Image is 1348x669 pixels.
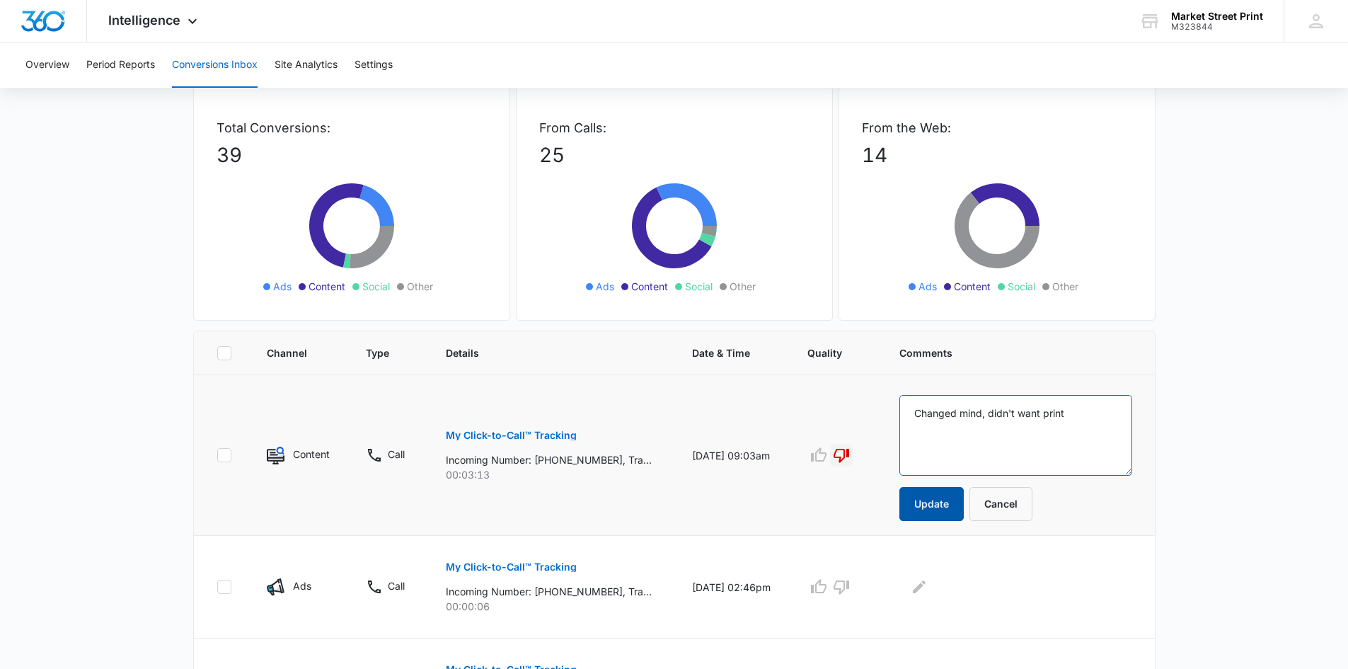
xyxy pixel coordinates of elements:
[446,345,638,360] span: Details
[862,140,1132,170] p: 14
[675,536,790,639] td: [DATE] 02:46pm
[275,42,338,88] button: Site Analytics
[446,430,577,440] p: My Click-to-Call™ Tracking
[807,345,844,360] span: Quality
[267,345,312,360] span: Channel
[172,42,258,88] button: Conversions Inbox
[899,395,1132,476] textarea: Changed mind, didn't want print
[446,452,652,467] p: Incoming Number: [PHONE_NUMBER], Tracking Number: [PHONE_NUMBER], Ring To: [PHONE_NUMBER], Caller...
[446,467,658,482] p: 00:03:13
[908,576,931,598] button: Edit Comments
[388,578,405,593] p: Call
[862,118,1132,137] p: From the Web:
[293,578,311,593] p: Ads
[1171,11,1263,22] div: account name
[1052,279,1078,294] span: Other
[899,345,1112,360] span: Comments
[108,13,180,28] span: Intelligence
[446,599,658,614] p: 00:00:06
[446,562,577,572] p: My Click-to-Call™ Tracking
[446,550,577,584] button: My Click-to-Call™ Tracking
[730,279,756,294] span: Other
[899,487,964,521] button: Update
[362,279,390,294] span: Social
[25,42,69,88] button: Overview
[446,584,652,599] p: Incoming Number: [PHONE_NUMBER], Tracking Number: [PHONE_NUMBER], Ring To: [PHONE_NUMBER], Caller...
[918,279,937,294] span: Ads
[293,447,330,462] p: Content
[692,345,753,360] span: Date & Time
[355,42,393,88] button: Settings
[273,279,292,294] span: Ads
[539,118,810,137] p: From Calls:
[388,447,405,462] p: Call
[1171,22,1263,32] div: account id
[675,375,790,536] td: [DATE] 09:03am
[217,118,487,137] p: Total Conversions:
[366,345,391,360] span: Type
[446,418,577,452] button: My Click-to-Call™ Tracking
[969,487,1032,521] button: Cancel
[954,279,991,294] span: Content
[596,279,614,294] span: Ads
[309,279,345,294] span: Content
[631,279,668,294] span: Content
[86,42,155,88] button: Period Reports
[1008,279,1035,294] span: Social
[407,279,433,294] span: Other
[217,140,487,170] p: 39
[685,279,713,294] span: Social
[539,140,810,170] p: 25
